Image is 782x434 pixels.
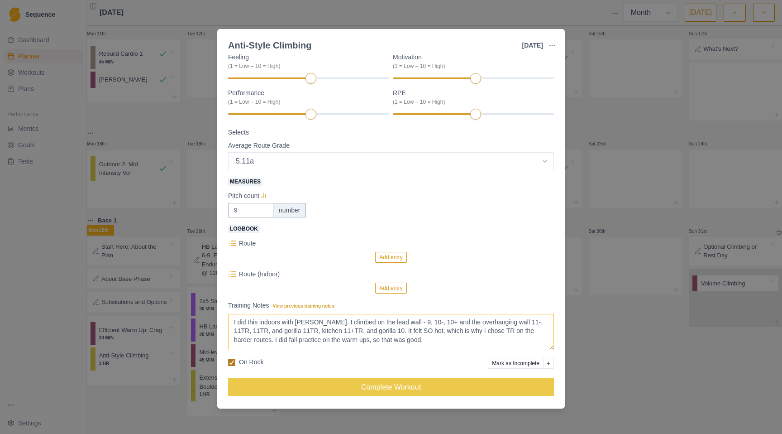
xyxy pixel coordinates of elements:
label: Training Notes [228,301,548,310]
button: Mark as Incomplete [488,358,544,369]
button: Complete Workout [228,378,554,396]
p: Average Route Grade [228,141,290,150]
p: Pitch count [228,191,259,201]
span: View previous training notes [273,304,334,309]
button: Add entry [375,252,406,263]
button: Add entry [375,283,406,294]
p: Route [239,239,256,248]
label: Motivation [393,53,548,70]
div: number [273,203,306,217]
div: Anti-Style Climbing [228,39,311,52]
button: Add reason [543,358,554,369]
label: Feeling [228,53,384,70]
div: (1 = Low – 10 = High) [228,62,384,70]
p: On Rock [239,357,263,367]
textarea: I did this indoors with [PERSON_NAME]. I climbed on the lead wall - 9, 10-, 10+ and the overhangi... [228,314,554,350]
p: [DATE] [522,41,543,50]
label: Selects [228,128,548,137]
p: Route (Indoor) [239,270,280,279]
div: (1 = Low – 10 = High) [393,62,548,70]
label: RPE [393,88,548,106]
label: Performance [228,88,384,106]
div: (1 = Low – 10 = High) [228,98,384,106]
span: Measures [228,178,262,186]
div: (1 = Low – 10 = High) [393,98,548,106]
span: Logbook [228,225,260,233]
